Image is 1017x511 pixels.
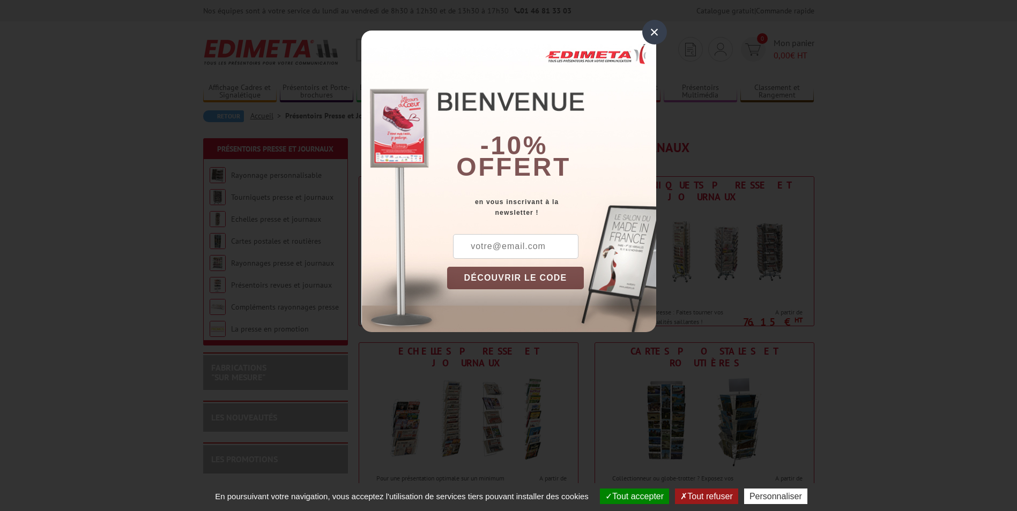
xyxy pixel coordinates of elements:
[453,234,578,259] input: votre@email.com
[210,492,594,501] span: En poursuivant votre navigation, vous acceptez l'utilisation de services tiers pouvant installer ...
[642,20,667,44] div: ×
[675,489,738,504] button: Tout refuser
[600,489,669,504] button: Tout accepter
[456,153,571,181] font: offert
[447,267,584,289] button: DÉCOUVRIR LE CODE
[447,197,656,218] div: en vous inscrivant à la newsletter !
[480,131,548,160] b: -10%
[744,489,807,504] button: Personnaliser (fenêtre modale)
